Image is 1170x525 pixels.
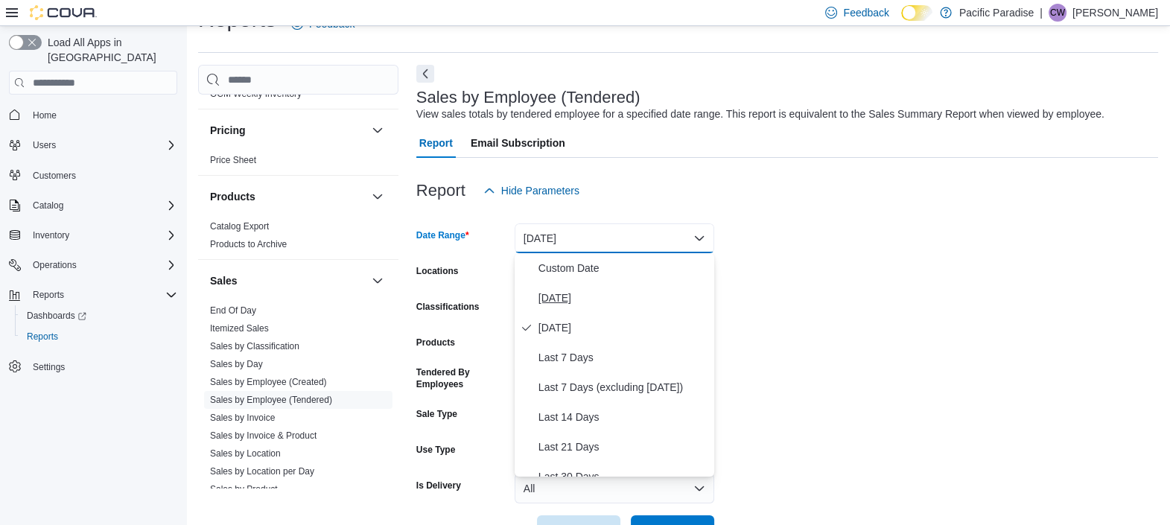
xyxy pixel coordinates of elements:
label: Use Type [416,444,455,456]
nav: Complex example [9,98,177,416]
button: Home [3,104,183,125]
button: Users [3,135,183,156]
a: Sales by Classification [210,341,299,351]
h3: Sales by Employee (Tendered) [416,89,640,106]
span: Sales by Employee (Created) [210,376,327,388]
button: Operations [3,255,183,276]
button: Reports [27,286,70,304]
span: Sales by Location per Day [210,465,314,477]
button: Pricing [369,121,387,139]
span: Dark Mode [901,21,902,22]
span: Last 30 Days [538,468,708,486]
span: Operations [33,259,77,271]
label: Products [416,337,455,349]
span: Home [33,109,57,121]
span: Customers [27,166,177,185]
h3: Report [416,182,465,200]
button: Inventory [27,226,75,244]
span: Last 14 Days [538,408,708,426]
a: Price Sheet [210,155,256,165]
a: Catalog Export [210,221,269,232]
a: End Of Day [210,305,256,316]
div: Pricing [198,151,398,175]
span: Dashboards [21,307,177,325]
p: [PERSON_NAME] [1072,4,1158,22]
span: Last 7 Days [538,349,708,366]
a: Sales by Invoice [210,413,275,423]
button: Products [369,188,387,206]
a: Itemized Sales [210,323,269,334]
span: Inventory [33,229,69,241]
span: Load All Apps in [GEOGRAPHIC_DATA] [42,35,177,65]
div: Carson Wilson [1049,4,1066,22]
label: Locations [416,265,459,277]
span: Sales by Product [210,483,278,495]
span: Settings [33,361,65,373]
span: Email Subscription [471,128,565,158]
button: Reports [3,284,183,305]
button: Sales [369,272,387,290]
a: Settings [27,358,71,376]
button: Catalog [3,195,183,216]
button: [DATE] [515,223,714,253]
label: Tendered By Employees [416,366,509,390]
div: OCM [198,85,398,109]
span: Inventory [27,226,177,244]
span: Reports [21,328,177,346]
button: Products [210,189,366,204]
span: Home [27,105,177,124]
a: Sales by Location per Day [210,466,314,477]
p: | [1040,4,1043,22]
div: Products [198,217,398,259]
input: Dark Mode [901,5,932,21]
span: Users [33,139,56,151]
button: Customers [3,165,183,186]
a: Sales by Employee (Created) [210,377,327,387]
p: Pacific Paradise [959,4,1034,22]
span: Customers [33,170,76,182]
button: Sales [210,273,366,288]
button: Next [416,65,434,83]
div: Select listbox [515,253,714,477]
span: Last 7 Days (excluding [DATE]) [538,378,708,396]
a: Sales by Day [210,359,263,369]
span: Operations [27,256,177,274]
a: Customers [27,167,82,185]
label: Classifications [416,301,480,313]
span: Price Sheet [210,154,256,166]
img: Cova [30,5,97,20]
span: Sales by Classification [210,340,299,352]
a: Dashboards [15,305,183,326]
span: Report [419,128,453,158]
h3: Sales [210,273,238,288]
span: Hide Parameters [501,183,579,198]
span: Sales by Employee (Tendered) [210,394,332,406]
span: Catalog [27,197,177,214]
span: Sales by Day [210,358,263,370]
span: Reports [27,331,58,343]
button: All [515,474,714,503]
span: Dashboards [27,310,86,322]
a: Dashboards [21,307,92,325]
button: Pricing [210,123,366,138]
button: Reports [15,326,183,347]
label: Date Range [416,229,469,241]
button: Hide Parameters [477,176,585,206]
span: Catalog Export [210,220,269,232]
a: Sales by Invoice & Product [210,430,317,441]
a: Sales by Employee (Tendered) [210,395,332,405]
div: View sales totals by tendered employee for a specified date range. This report is equivalent to t... [416,106,1104,122]
label: Sale Type [416,408,457,420]
a: Home [27,106,63,124]
button: Users [27,136,62,154]
span: CW [1050,4,1065,22]
span: Reports [27,286,177,304]
span: [DATE] [538,319,708,337]
button: Settings [3,356,183,378]
a: Sales by Location [210,448,281,459]
h3: Pricing [210,123,245,138]
span: Products to Archive [210,238,287,250]
label: Is Delivery [416,480,461,491]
